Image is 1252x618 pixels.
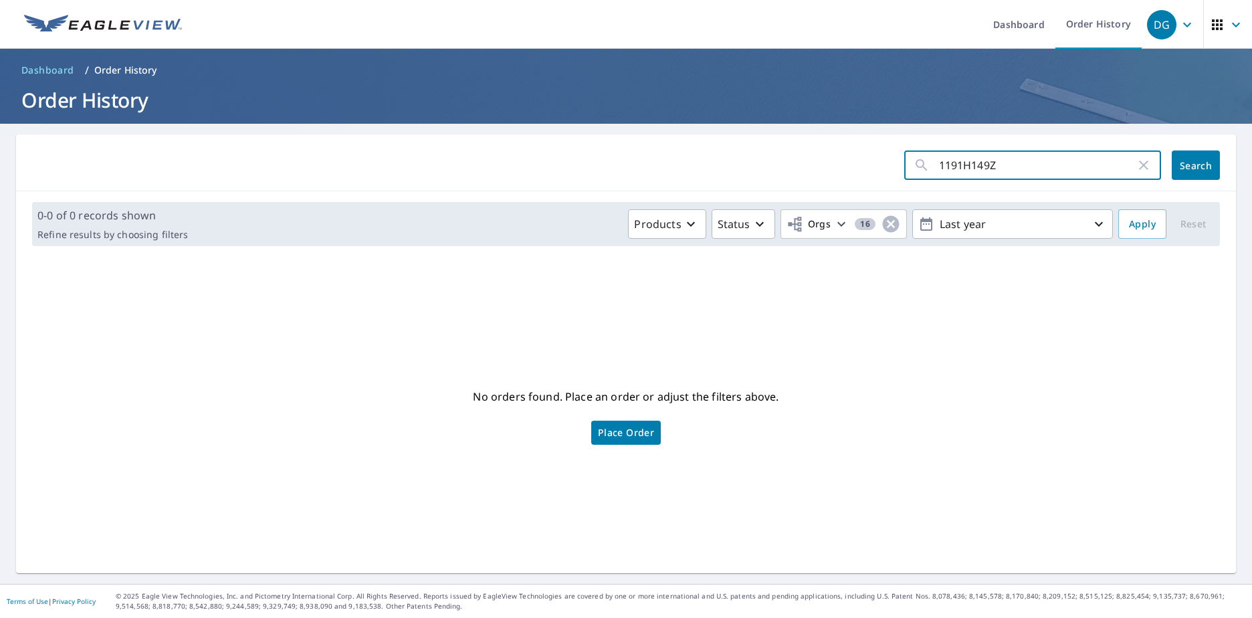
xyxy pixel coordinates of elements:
[787,216,831,233] span: Orgs
[24,15,182,35] img: EV Logo
[1129,216,1156,233] span: Apply
[1118,209,1166,239] button: Apply
[7,597,96,605] p: |
[37,229,188,241] p: Refine results by choosing filters
[16,86,1236,114] h1: Order History
[85,62,89,78] li: /
[1147,10,1176,39] div: DG
[7,597,48,606] a: Terms of Use
[116,591,1245,611] p: © 2025 Eagle View Technologies, Inc. and Pictometry International Corp. All Rights Reserved. Repo...
[37,207,188,223] p: 0-0 of 0 records shown
[718,216,750,232] p: Status
[21,64,74,77] span: Dashboard
[912,209,1113,239] button: Last year
[52,597,96,606] a: Privacy Policy
[94,64,157,77] p: Order History
[598,429,654,436] span: Place Order
[1182,159,1209,172] span: Search
[939,146,1136,184] input: Address, Report #, Claim ID, etc.
[780,209,907,239] button: Orgs16
[16,60,80,81] a: Dashboard
[1172,150,1220,180] button: Search
[934,213,1091,236] p: Last year
[855,219,875,229] span: 16
[628,209,706,239] button: Products
[712,209,775,239] button: Status
[473,386,778,407] p: No orders found. Place an order or adjust the filters above.
[634,216,681,232] p: Products
[591,421,661,445] a: Place Order
[16,60,1236,81] nav: breadcrumb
